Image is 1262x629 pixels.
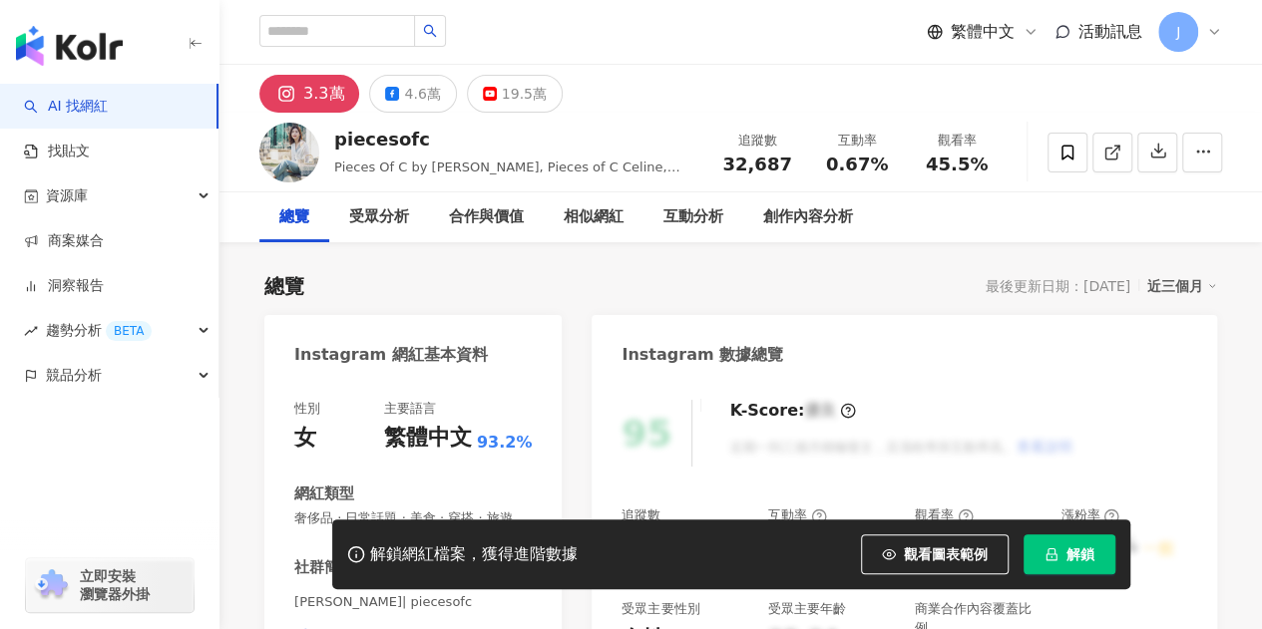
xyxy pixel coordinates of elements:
div: piecesofc [334,127,697,152]
div: 受眾主要年齡 [768,600,846,618]
div: Instagram 網紅基本資料 [294,344,488,366]
div: 近三個月 [1147,273,1217,299]
a: 洞察報告 [24,276,104,296]
div: 網紅類型 [294,483,354,504]
div: 解鎖網紅檔案，獲得進階數據 [370,544,578,565]
div: 漲粉率 [1060,506,1119,524]
span: 繁體中文 [951,21,1015,43]
span: 趨勢分析 [46,308,152,353]
div: 追蹤數 [719,131,795,151]
div: 追蹤數 [622,506,660,524]
div: 性別 [294,400,320,418]
div: 總覽 [279,205,309,229]
span: 0.67% [826,155,888,174]
button: 解鎖 [1024,534,1115,574]
a: searchAI 找網紅 [24,97,108,117]
span: 資源庫 [46,173,88,218]
div: 觀看率 [915,506,974,524]
span: 立即安裝 瀏覽器外掛 [80,567,150,603]
span: 競品分析 [46,353,102,398]
img: KOL Avatar [259,123,319,182]
div: 3.3萬 [303,80,344,108]
div: 繁體中文 [384,423,472,454]
div: 受眾主要性別 [622,600,699,618]
span: 93.2% [477,432,533,454]
div: 受眾分析 [349,205,409,229]
div: Instagram 數據總覽 [622,344,783,366]
span: 32,687 [722,154,791,174]
a: chrome extension立即安裝 瀏覽器外掛 [26,558,194,612]
img: logo [16,26,123,66]
img: chrome extension [32,569,71,601]
div: 總覽 [264,272,304,300]
span: 活動訊息 [1078,22,1142,41]
div: 互動率 [819,131,895,151]
button: 觀看圖表範例 [861,534,1009,574]
div: 4.6萬 [404,80,440,108]
span: 解鎖 [1066,546,1094,562]
div: 創作內容分析 [763,205,853,229]
span: 觀看圖表範例 [904,546,988,562]
span: [PERSON_NAME]| piecesofc [294,593,532,611]
span: Pieces Of C by [PERSON_NAME], Pieces of C Celine, Pieces of C-Celine [334,159,679,194]
div: K-Score : [729,400,856,422]
div: 19.5萬 [502,80,547,108]
a: 找貼文 [24,142,90,161]
div: 相似網紅 [564,205,624,229]
span: 45.5% [926,155,988,174]
span: search [423,24,437,38]
div: BETA [106,321,152,341]
button: 4.6萬 [369,75,456,113]
a: 商案媒合 [24,231,104,251]
div: 最後更新日期：[DATE] [986,278,1130,294]
div: 互動率 [768,506,827,524]
span: J [1176,21,1180,43]
div: 女 [294,423,316,454]
div: 觀看率 [919,131,995,151]
button: 19.5萬 [467,75,563,113]
span: 奢侈品 · 日常話題 · 美食 · 穿搭 · 旅遊 [294,509,532,527]
span: rise [24,324,38,338]
div: 合作與價值 [449,205,524,229]
div: 互動分析 [663,205,723,229]
div: 主要語言 [384,400,436,418]
span: lock [1045,547,1058,561]
button: 3.3萬 [259,75,359,113]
